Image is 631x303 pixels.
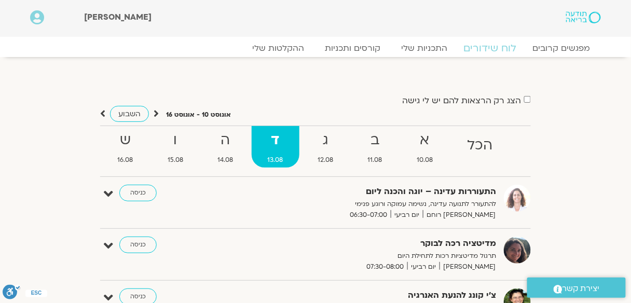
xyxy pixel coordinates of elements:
[451,134,510,157] strong: הכל
[352,126,399,168] a: ב11.08
[242,185,496,199] strong: התעוררות עדינה – יוגה והכנה ליום
[407,261,440,272] span: יום רביעי
[119,237,157,253] a: כניסה
[391,210,423,221] span: יום רביעי
[523,43,601,53] a: מפגשים קרובים
[401,155,449,166] span: 10.08
[401,129,449,152] strong: א
[201,155,250,166] span: 14.08
[110,106,149,122] a: השבוע
[401,126,449,168] a: א10.08
[352,129,399,152] strong: ב
[166,109,231,120] p: אוגוסט 10 - אוגוסט 16
[451,126,510,168] a: הכל
[101,126,149,168] a: ש16.08
[352,155,399,166] span: 11.08
[440,261,496,272] span: [PERSON_NAME]
[363,261,407,272] span: 07:30-08:00
[119,185,157,201] a: כניסה
[451,42,529,54] a: לוח שידורים
[301,129,350,152] strong: ג
[30,43,601,53] nav: Menu
[423,210,496,221] span: [PERSON_NAME] רוחם
[301,126,350,168] a: ג12.08
[314,43,391,53] a: קורסים ותכניות
[201,126,250,168] a: ה14.08
[563,282,600,296] span: יצירת קשר
[101,129,149,152] strong: ש
[402,96,522,105] label: הצג רק הרצאות להם יש לי גישה
[301,155,350,166] span: 12.08
[252,155,300,166] span: 13.08
[242,251,496,261] p: תרגול מדיטציות רכות לתחילת היום
[242,199,496,210] p: להתעורר לתנועה עדינה, נשימה עמוקה ורוגע פנימי
[527,278,626,298] a: יצירת קשר
[152,126,200,168] a: ו15.08
[391,43,458,53] a: התכניות שלי
[242,43,314,53] a: ההקלטות שלי
[201,129,250,152] strong: ה
[242,288,496,302] strong: צ'י קונג להנעת האנרגיה
[118,109,141,119] span: השבוע
[152,155,200,166] span: 15.08
[252,129,300,152] strong: ד
[252,126,300,168] a: ד13.08
[152,129,200,152] strong: ו
[242,237,496,251] strong: מדיטציה רכה לבוקר
[101,155,149,166] span: 16.08
[85,11,152,23] span: [PERSON_NAME]
[346,210,391,221] span: 06:30-07:00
